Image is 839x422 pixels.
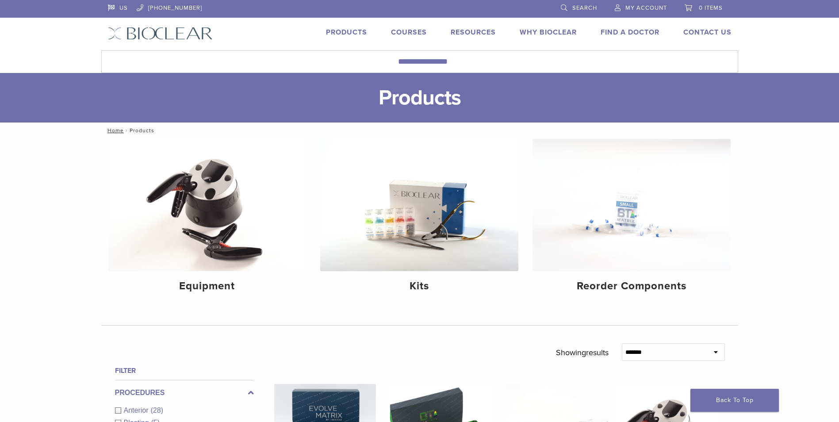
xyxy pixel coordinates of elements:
a: Why Bioclear [520,28,577,37]
a: Contact Us [683,28,732,37]
span: Anterior [124,407,151,414]
img: Reorder Components [533,139,731,271]
h4: Kits [327,278,511,294]
h4: Filter [115,365,254,376]
h4: Equipment [115,278,299,294]
a: Products [326,28,367,37]
span: (28) [151,407,163,414]
img: Equipment [108,139,306,271]
img: Kits [320,139,518,271]
span: 0 items [699,4,723,12]
a: Kits [320,139,518,300]
h4: Reorder Components [540,278,724,294]
img: Bioclear [108,27,213,40]
a: Equipment [108,139,306,300]
span: Search [572,4,597,12]
a: Home [105,127,124,134]
p: Showing results [556,343,609,362]
a: Reorder Components [533,139,731,300]
a: Courses [391,28,427,37]
a: Find A Doctor [601,28,659,37]
span: / [124,128,130,133]
a: Back To Top [690,389,779,412]
nav: Products [101,123,738,138]
span: My Account [625,4,667,12]
label: Procedures [115,387,254,398]
a: Resources [451,28,496,37]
